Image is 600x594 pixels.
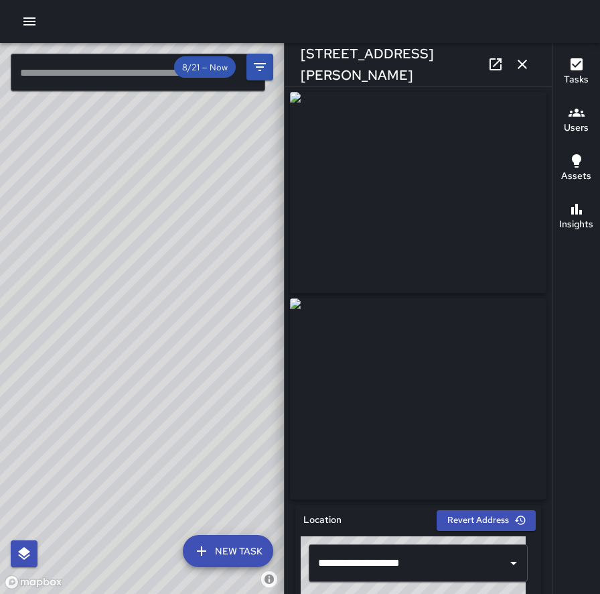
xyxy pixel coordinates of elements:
[301,43,482,86] h6: [STREET_ADDRESS][PERSON_NAME]
[552,97,600,145] button: Users
[561,169,591,184] h6: Assets
[183,535,273,567] button: New Task
[437,510,536,531] button: Revert Address
[174,62,236,73] span: 8/21 — Now
[303,513,342,528] h6: Location
[552,193,600,241] button: Insights
[504,554,523,573] button: Open
[564,72,589,87] h6: Tasks
[246,54,273,80] button: Filters
[290,298,546,499] img: request_images%2F5c50b040-7ece-11f0-9102-bb3c23f45de8
[552,145,600,193] button: Assets
[552,48,600,97] button: Tasks
[564,121,589,135] h6: Users
[290,92,546,293] img: request_images%2F5aac9d30-7ece-11f0-9102-bb3c23f45de8
[559,217,593,232] h6: Insights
